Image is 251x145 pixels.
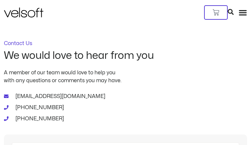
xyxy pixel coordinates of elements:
[239,8,247,17] div: Menu Toggle
[14,115,64,123] span: [PHONE_NUMBER]
[4,8,43,17] img: Velsoft Training Materials
[4,50,247,61] h2: We would love to hear from you
[14,92,105,100] span: [EMAIL_ADDRESS][DOMAIN_NAME]
[4,41,247,46] p: Contact Us
[4,69,247,85] p: A member of our team would love to help you with any questions or comments you may have.
[4,92,247,100] a: [EMAIL_ADDRESS][DOMAIN_NAME]
[14,104,64,111] span: [PHONE_NUMBER]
